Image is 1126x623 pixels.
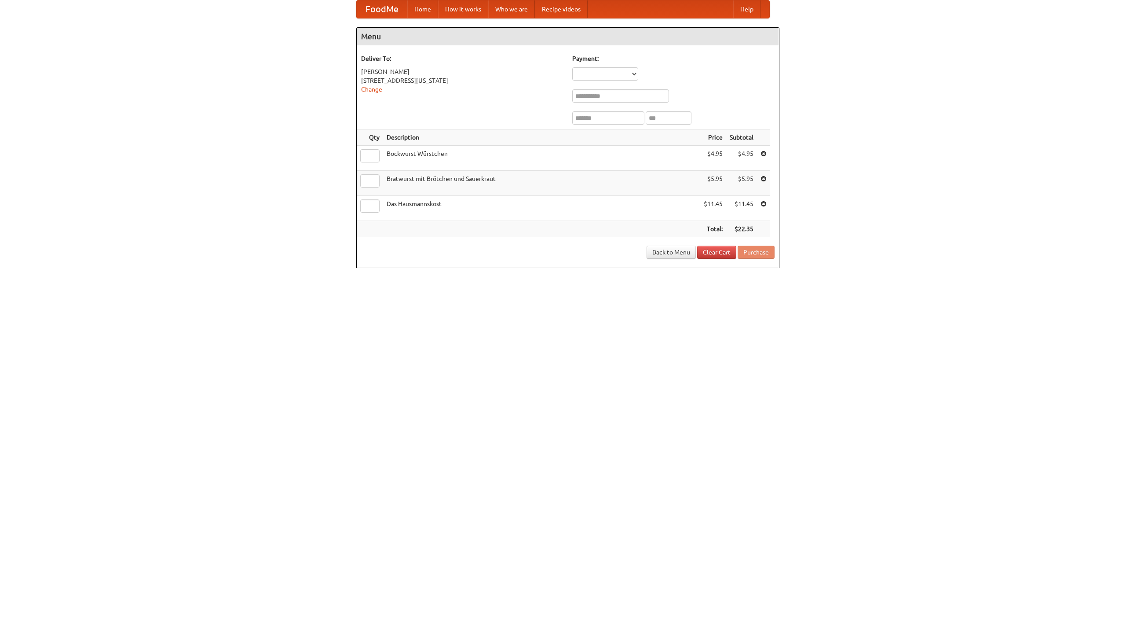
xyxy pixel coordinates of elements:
[700,129,726,146] th: Price
[361,54,563,63] h5: Deliver To:
[535,0,588,18] a: Recipe videos
[361,86,382,93] a: Change
[726,129,757,146] th: Subtotal
[383,146,700,171] td: Bockwurst Würstchen
[726,221,757,237] th: $22.35
[488,0,535,18] a: Who we are
[357,0,407,18] a: FoodMe
[647,246,696,259] a: Back to Menu
[407,0,438,18] a: Home
[572,54,775,63] h5: Payment:
[726,196,757,221] td: $11.45
[700,146,726,171] td: $4.95
[438,0,488,18] a: How it works
[700,221,726,237] th: Total:
[357,129,383,146] th: Qty
[383,129,700,146] th: Description
[726,171,757,196] td: $5.95
[733,0,760,18] a: Help
[700,171,726,196] td: $5.95
[738,246,775,259] button: Purchase
[383,196,700,221] td: Das Hausmannskost
[700,196,726,221] td: $11.45
[726,146,757,171] td: $4.95
[361,76,563,85] div: [STREET_ADDRESS][US_STATE]
[383,171,700,196] td: Bratwurst mit Brötchen und Sauerkraut
[357,28,779,45] h4: Menu
[361,67,563,76] div: [PERSON_NAME]
[697,246,736,259] a: Clear Cart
